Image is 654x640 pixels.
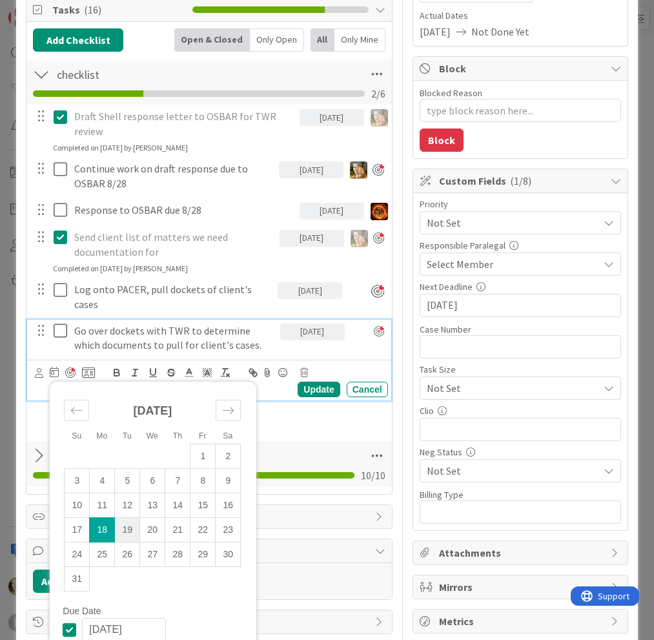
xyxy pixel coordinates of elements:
td: Saturday, 08/16/2025 12:00 PM [216,493,241,518]
span: Not Set [427,379,592,397]
small: Fr [199,431,207,440]
span: Metrics [439,614,604,629]
strong: [DATE] [134,404,172,417]
td: Tuesday, 08/05/2025 12:00 PM [115,469,140,493]
button: Add Comment [33,570,116,593]
td: Thursday, 08/14/2025 12:00 PM [165,493,190,518]
small: Su [72,431,81,440]
td: Friday, 08/01/2025 12:00 PM [190,444,216,469]
td: Wednesday, 08/27/2025 12:00 PM [140,542,165,567]
label: Blocked Reason [420,87,482,99]
div: Completed on [DATE] by [PERSON_NAME] [53,263,188,274]
div: Priority [420,200,621,209]
td: Tuesday, 08/26/2025 12:00 PM [115,542,140,567]
span: [DATE] [420,24,451,39]
div: Open & Closed [174,28,250,52]
td: Sunday, 08/17/2025 12:00 PM [65,518,90,542]
p: Response to OSBAR due 8/28 [74,203,294,218]
div: Calendar [50,388,255,606]
div: Move backward to switch to the previous month. [64,400,89,421]
td: Sunday, 08/31/2025 12:00 PM [65,567,90,592]
span: Actual Dates [420,9,621,23]
div: Only Open [250,28,304,52]
td: Saturday, 08/09/2025 12:00 PM [216,469,241,493]
td: Selected. Monday, 08/18/2025 12:00 PM [90,518,115,542]
span: Block [439,61,604,76]
td: Thursday, 08/28/2025 12:00 PM [165,542,190,567]
div: Update [298,382,340,397]
td: Monday, 08/25/2025 12:00 PM [90,542,115,567]
div: [DATE] [279,161,343,178]
span: Not Set [427,462,592,480]
div: [DATE] [300,203,364,220]
span: Select Member [427,256,493,272]
small: Tu [123,431,132,440]
div: All [311,28,334,52]
span: Support [27,2,59,17]
td: Friday, 08/22/2025 12:00 PM [190,518,216,542]
img: TR [371,203,388,220]
td: Thursday, 08/21/2025 12:00 PM [165,518,190,542]
div: Task Size [420,365,621,374]
p: Go over dockets with TWR to determine which documents to pull for client's cases. [74,324,275,353]
td: Wednesday, 08/20/2025 12:00 PM [140,518,165,542]
td: Sunday, 08/10/2025 12:00 PM [65,493,90,518]
td: Wednesday, 08/06/2025 12:00 PM [140,469,165,493]
td: Wednesday, 08/13/2025 12:00 PM [140,493,165,518]
span: Not Done Yet [471,24,529,39]
button: Block [420,129,464,152]
input: MM/DD/YYYY [427,294,614,316]
p: Continue work on draft response due to OSBAR 8/28 [74,161,274,191]
small: Mo [96,431,107,440]
td: Tuesday, 08/19/2025 12:00 PM [115,518,140,542]
td: Monday, 08/04/2025 12:00 PM [90,469,115,493]
div: Responsible Paralegal [420,241,621,250]
td: Saturday, 08/23/2025 12:00 PM [216,518,241,542]
td: Saturday, 08/30/2025 12:00 PM [216,542,241,567]
span: ( 1/8 ) [510,174,531,187]
div: Move forward to switch to the next month. [216,400,241,421]
div: Cancel [347,382,388,397]
span: 10 / 10 [361,468,385,483]
p: Log onto PACER, pull dockets of client's cases [74,282,272,311]
div: Next Deadline [420,282,621,291]
td: Sunday, 08/03/2025 12:00 PM [65,469,90,493]
td: Saturday, 08/02/2025 12:00 PM [216,444,241,469]
img: SB [371,109,388,127]
span: 2 / 6 [371,86,385,101]
span: Due Date [63,606,101,615]
small: Sa [223,431,232,440]
span: Mirrors [439,579,604,595]
div: Clio [420,406,621,415]
div: [DATE] [300,109,364,126]
img: SB [350,161,367,179]
span: Attachments [439,545,604,561]
small: We [147,431,158,440]
td: Friday, 08/08/2025 12:00 PM [190,469,216,493]
td: Monday, 08/11/2025 12:00 PM [90,493,115,518]
div: [DATE] [278,282,342,299]
div: Neg.Status [420,448,621,457]
td: Tuesday, 08/12/2025 12:00 PM [115,493,140,518]
div: [DATE] [280,230,344,247]
div: [DATE] [280,324,345,340]
small: Th [173,431,182,440]
td: Sunday, 08/24/2025 12:00 PM [65,542,90,567]
label: Billing Type [420,489,464,501]
p: Send client list of matters we need documentation for [74,230,274,259]
span: Not Set [427,214,592,232]
span: Tasks [52,2,186,17]
div: Only Mine [334,28,385,52]
button: Add Checklist [33,28,123,52]
p: Draft Shell response letter to OSBAR for TWR review [74,109,294,138]
td: Friday, 08/15/2025 12:00 PM [190,493,216,518]
input: Add Checklist... [52,63,283,86]
td: Friday, 08/29/2025 12:00 PM [190,542,216,567]
img: SB [351,230,368,247]
label: Case Number [420,324,471,335]
td: Thursday, 08/07/2025 12:00 PM [165,469,190,493]
div: Completed on [DATE] by [PERSON_NAME] [53,142,188,154]
span: Custom Fields [439,173,604,189]
span: ( 16 ) [84,3,101,16]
